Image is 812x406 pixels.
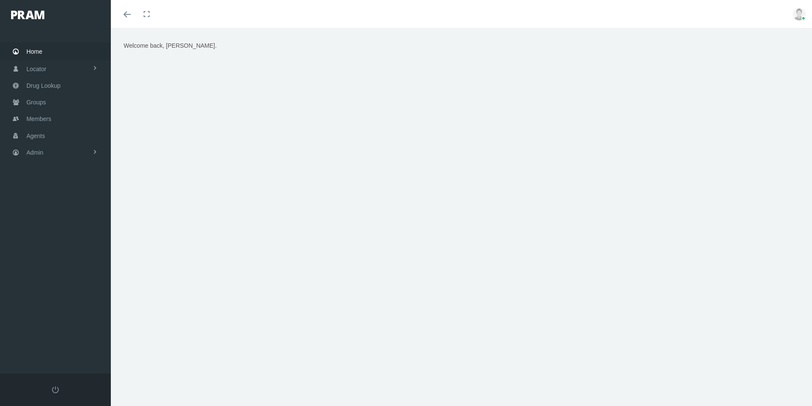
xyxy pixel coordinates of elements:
span: Agents [26,128,45,144]
span: Home [26,43,42,60]
span: Admin [26,144,43,161]
span: Drug Lookup [26,78,61,94]
span: Locator [26,61,46,77]
img: PRAM_20_x_78.png [11,11,44,19]
span: Welcome back, [PERSON_NAME]. [124,42,217,49]
span: Groups [26,94,46,110]
img: user-placeholder.jpg [793,8,806,20]
span: Members [26,111,51,127]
